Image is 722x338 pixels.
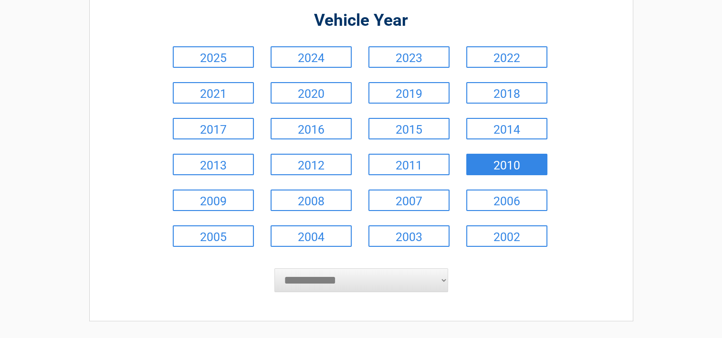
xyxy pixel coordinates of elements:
a: 2013 [173,154,254,175]
a: 2019 [368,82,450,104]
a: 2015 [368,118,450,139]
a: 2025 [173,46,254,68]
a: 2014 [466,118,547,139]
a: 2005 [173,225,254,247]
a: 2009 [173,190,254,211]
a: 2018 [466,82,547,104]
a: 2023 [368,46,450,68]
a: 2020 [271,82,352,104]
a: 2011 [368,154,450,175]
a: 2002 [466,225,547,247]
a: 2003 [368,225,450,247]
a: 2008 [271,190,352,211]
a: 2017 [173,118,254,139]
h2: Vehicle Year [170,10,552,32]
a: 2012 [271,154,352,175]
a: 2016 [271,118,352,139]
a: 2007 [368,190,450,211]
a: 2006 [466,190,547,211]
a: 2021 [173,82,254,104]
a: 2024 [271,46,352,68]
a: 2004 [271,225,352,247]
a: 2010 [466,154,547,175]
a: 2022 [466,46,547,68]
